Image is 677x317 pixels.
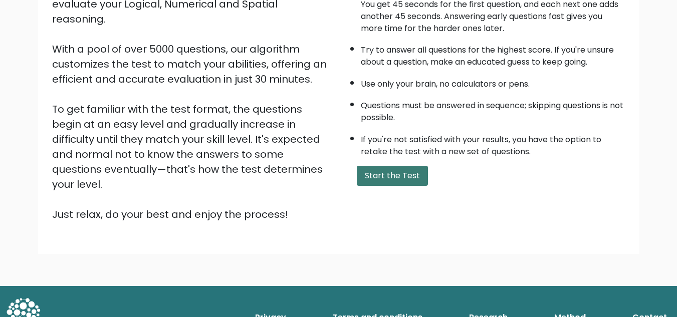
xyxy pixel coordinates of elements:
[361,129,625,158] li: If you're not satisfied with your results, you have the option to retake the test with a new set ...
[361,39,625,68] li: Try to answer all questions for the highest score. If you're unsure about a question, make an edu...
[361,73,625,90] li: Use only your brain, no calculators or pens.
[357,166,428,186] button: Start the Test
[361,95,625,124] li: Questions must be answered in sequence; skipping questions is not possible.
